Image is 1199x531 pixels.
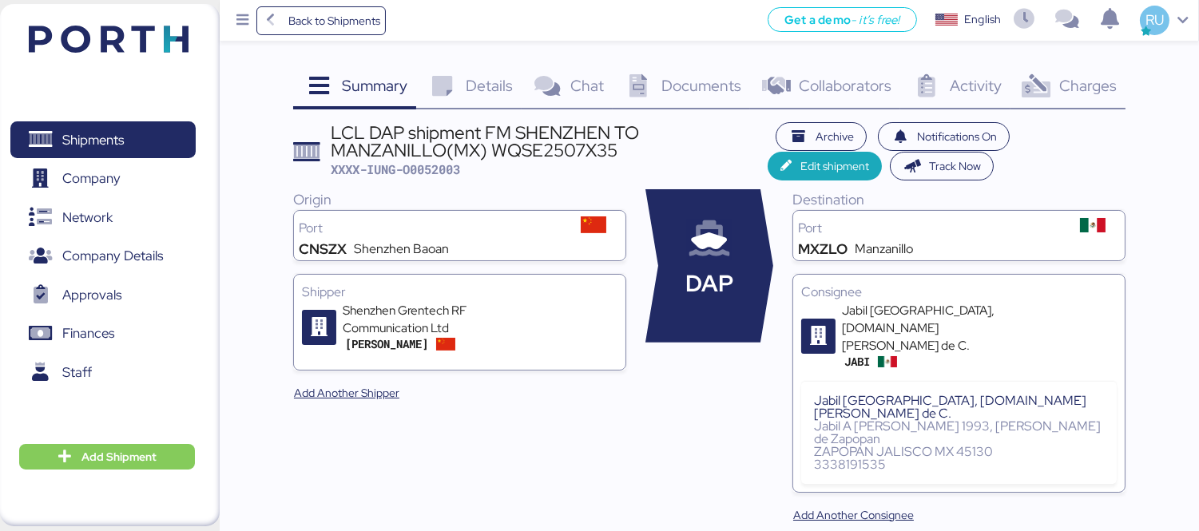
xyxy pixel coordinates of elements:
[10,199,196,236] a: Network
[10,354,196,390] a: Staff
[814,458,1104,471] div: 3338191535
[62,206,113,229] span: Network
[570,75,604,96] span: Chat
[1059,75,1117,96] span: Charges
[685,267,733,301] span: DAP
[814,446,1104,458] div: ZAPOPAN JALISCO MX 45130
[302,283,617,302] div: Shipper
[256,6,387,35] a: Back to Shipments
[950,75,1002,96] span: Activity
[890,152,995,180] button: Track Now
[816,127,854,146] span: Archive
[10,315,196,352] a: Finances
[299,222,567,235] div: Port
[10,276,196,313] a: Approvals
[342,75,407,96] span: Summary
[798,222,1066,235] div: Port
[661,75,741,96] span: Documents
[299,243,347,256] div: CNSZX
[19,444,195,470] button: Add Shipment
[799,75,891,96] span: Collaborators
[294,383,399,402] span: Add Another Shipper
[62,361,92,384] span: Staff
[1145,10,1164,30] span: RU
[62,283,121,307] span: Approvals
[62,322,114,345] span: Finances
[780,501,927,529] button: Add Another Consignee
[798,243,848,256] div: MXZLO
[354,243,449,256] div: Shenzhen Baoan
[343,302,534,337] div: Shenzhen Grentech RF Communication Ltd
[929,157,981,176] span: Track Now
[855,243,913,256] div: Manzanillo
[10,160,196,197] a: Company
[792,189,1126,210] div: Destination
[466,75,513,96] span: Details
[62,244,163,267] span: Company Details
[331,124,768,160] div: LCL DAP shipment FM SHENZHEN TO MANZANILLO(MX) WQSE2507X35
[814,394,1104,420] div: Jabil [GEOGRAPHIC_DATA], [DOMAIN_NAME] [PERSON_NAME] de C.
[768,152,882,180] button: Edit shipment
[814,420,1104,446] div: Jabil A [PERSON_NAME] 1993, [PERSON_NAME] de Zapopan
[10,121,196,158] a: Shipments
[917,127,997,146] span: Notifications On
[10,238,196,275] a: Company Details
[842,302,1034,355] div: Jabil [GEOGRAPHIC_DATA], [DOMAIN_NAME] [PERSON_NAME] de C.
[800,157,869,176] span: Edit shipment
[293,189,626,210] div: Origin
[793,505,914,525] span: Add Another Consignee
[878,122,1010,151] button: Notifications On
[801,283,1117,302] div: Consignee
[776,122,867,151] button: Archive
[288,11,380,30] span: Back to Shipments
[81,447,157,466] span: Add Shipment
[331,161,460,177] span: XXXX-IUNG-O0052003
[229,7,256,34] button: Menu
[964,11,1001,28] div: English
[62,167,121,190] span: Company
[281,378,412,407] button: Add Another Shipper
[62,129,124,152] span: Shipments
